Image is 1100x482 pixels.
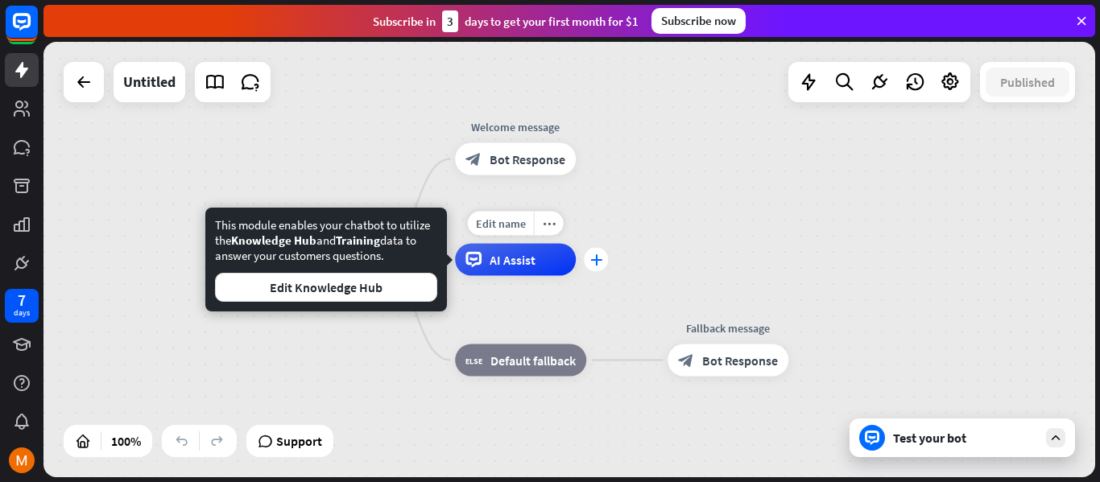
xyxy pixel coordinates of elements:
[490,151,565,167] span: Bot Response
[490,352,576,369] span: Default fallback
[543,217,556,229] i: more_horiz
[986,68,1069,97] button: Published
[14,307,30,319] div: days
[590,254,602,266] i: plus
[655,320,800,336] div: Fallback message
[442,10,458,32] div: 3
[13,6,61,55] button: Open LiveChat chat widget
[651,8,746,34] div: Subscribe now
[476,216,526,231] span: Edit name
[373,10,639,32] div: Subscribe in days to get your first month for $1
[465,352,482,369] i: block_fallback
[231,233,316,248] span: Knowledge Hub
[443,119,588,135] div: Welcome message
[215,217,437,302] div: This module enables your chatbot to utilize the and data to answer your customers questions.
[465,151,482,167] i: block_bot_response
[215,273,437,302] button: Edit Knowledge Hub
[678,352,694,369] i: block_bot_response
[276,428,322,454] span: Support
[106,428,146,454] div: 100%
[5,289,39,323] a: 7 days
[18,293,26,307] div: 7
[336,233,380,248] span: Training
[702,352,778,369] span: Bot Response
[893,430,1038,446] div: Test your bot
[123,62,176,102] div: Untitled
[490,252,536,268] span: AI Assist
